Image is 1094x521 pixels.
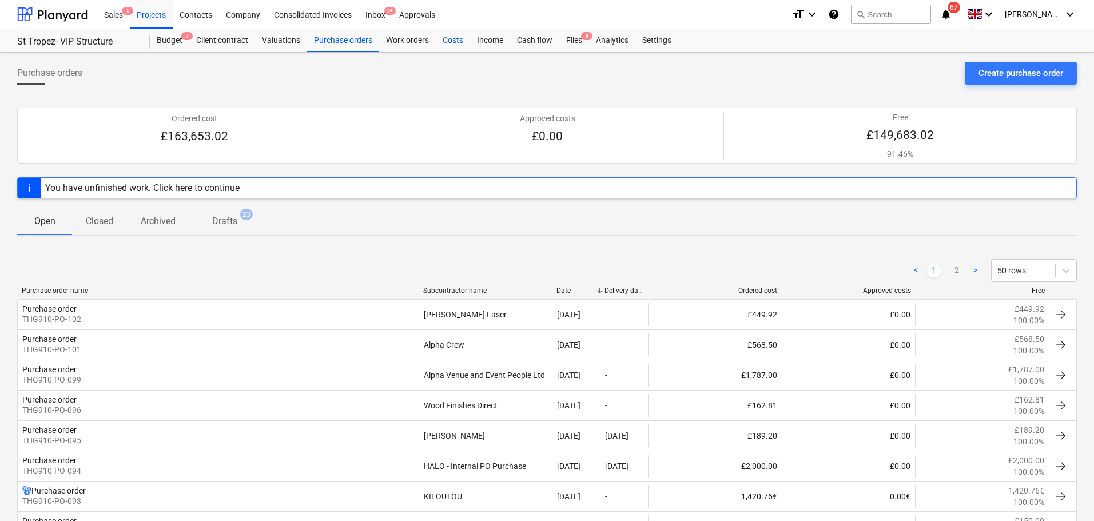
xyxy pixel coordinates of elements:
p: THG910-PO-101 [22,344,81,355]
div: £162.81 [648,394,782,417]
p: £0.00 [520,129,575,145]
div: [PERSON_NAME] Laser [419,303,552,326]
button: Create purchase order [965,62,1077,85]
div: Create purchase order [978,66,1063,81]
div: £568.50 [648,333,782,356]
div: Delivery date [604,287,643,295]
p: £163,653.02 [161,129,228,145]
span: 23 [240,209,253,220]
div: Files [559,29,589,52]
p: £2,000.00 [1008,455,1044,466]
a: Next page [968,264,982,277]
div: [DATE] [557,431,580,440]
a: Files9 [559,29,589,52]
div: [PERSON_NAME] [419,424,552,447]
p: 100.00% [1013,375,1044,387]
div: - [605,401,607,410]
div: [DATE] [557,340,580,349]
p: 1,420.76€ [1008,485,1044,496]
div: You have unfinished work. Click here to continue [45,182,240,193]
div: Purchase order [22,365,77,374]
div: KILOUTOU [419,485,552,508]
a: Analytics [589,29,635,52]
a: Work orders [379,29,436,52]
div: [DATE] [557,492,580,501]
span: Purchase orders [17,66,82,80]
div: - [605,310,607,319]
div: Wood Finishes Direct [419,394,552,417]
div: Ordered cost [653,287,777,295]
a: Client contract [189,29,255,52]
div: £0.00 [782,333,916,356]
a: Cash flow [510,29,559,52]
button: Search [851,5,931,24]
i: Knowledge base [828,7,840,21]
p: £189.20 [1015,424,1044,436]
span: 67 [948,2,960,13]
span: 7 [181,32,193,40]
div: Purchase order [22,425,77,435]
a: Costs [436,29,470,52]
div: [DATE] [557,401,580,410]
div: Alpha Venue and Event People Ltd [419,364,552,387]
div: Purchase order [31,486,86,495]
a: Page 1 is your current page [927,264,941,277]
p: Free [866,112,934,123]
div: 0.00€ [782,485,916,508]
p: 100.00% [1013,345,1044,356]
p: THG910-PO-099 [22,374,81,385]
div: £189.20 [648,424,782,447]
p: Drafts [212,214,237,228]
div: £0.00 [782,424,916,447]
i: notifications [940,7,952,21]
div: £0.00 [782,364,916,387]
p: £449.92 [1015,303,1044,315]
div: [DATE] [605,431,628,440]
div: [DATE] [557,371,580,380]
div: - [605,371,607,380]
div: Budget [150,29,189,52]
i: format_size [791,7,805,21]
p: THG910-PO-094 [22,465,81,476]
div: Valuations [255,29,307,52]
a: Income [470,29,510,52]
p: 100.00% [1013,466,1044,478]
a: Purchase orders [307,29,379,52]
i: keyboard_arrow_down [1063,7,1077,21]
div: Approved costs [786,287,911,295]
a: Previous page [909,264,922,277]
p: Ordered cost [161,113,228,124]
div: £0.00 [782,303,916,326]
p: Open [31,214,58,228]
span: 9+ [384,7,396,15]
div: [DATE] [605,462,628,471]
p: £1,787.00 [1008,364,1044,375]
div: Alpha Crew [419,333,552,356]
a: Budget7 [150,29,189,52]
div: - [605,492,607,501]
div: Free [920,287,1045,295]
div: Date [556,287,595,295]
p: 100.00% [1013,496,1044,508]
div: Purchase order [22,304,77,313]
p: £568.50 [1015,333,1044,345]
div: Purchase order has a different currency from the budget [22,486,31,495]
p: 100.00% [1013,315,1044,326]
div: 1,420.76€ [648,485,782,508]
div: Purchase order [22,456,77,465]
div: - [605,340,607,349]
div: £0.00 [782,455,916,478]
p: Approved costs [520,113,575,124]
div: Subcontractor name [423,287,548,295]
a: Page 2 [950,264,964,277]
p: THG910-PO-095 [22,435,81,446]
i: keyboard_arrow_down [982,7,996,21]
a: Settings [635,29,678,52]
